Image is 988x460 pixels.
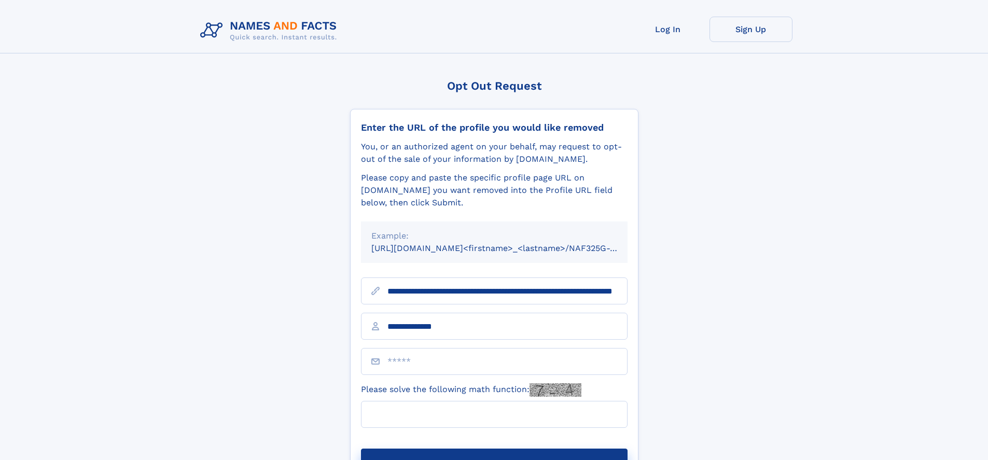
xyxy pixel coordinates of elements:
div: Enter the URL of the profile you would like removed [361,122,628,133]
div: Example: [371,230,617,242]
label: Please solve the following math function: [361,383,581,397]
div: Opt Out Request [350,79,638,92]
div: Please copy and paste the specific profile page URL on [DOMAIN_NAME] you want removed into the Pr... [361,172,628,209]
div: You, or an authorized agent on your behalf, may request to opt-out of the sale of your informatio... [361,141,628,165]
img: Logo Names and Facts [196,17,345,45]
a: Log In [627,17,709,42]
small: [URL][DOMAIN_NAME]<firstname>_<lastname>/NAF325G-xxxxxxxx [371,243,647,253]
a: Sign Up [709,17,792,42]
